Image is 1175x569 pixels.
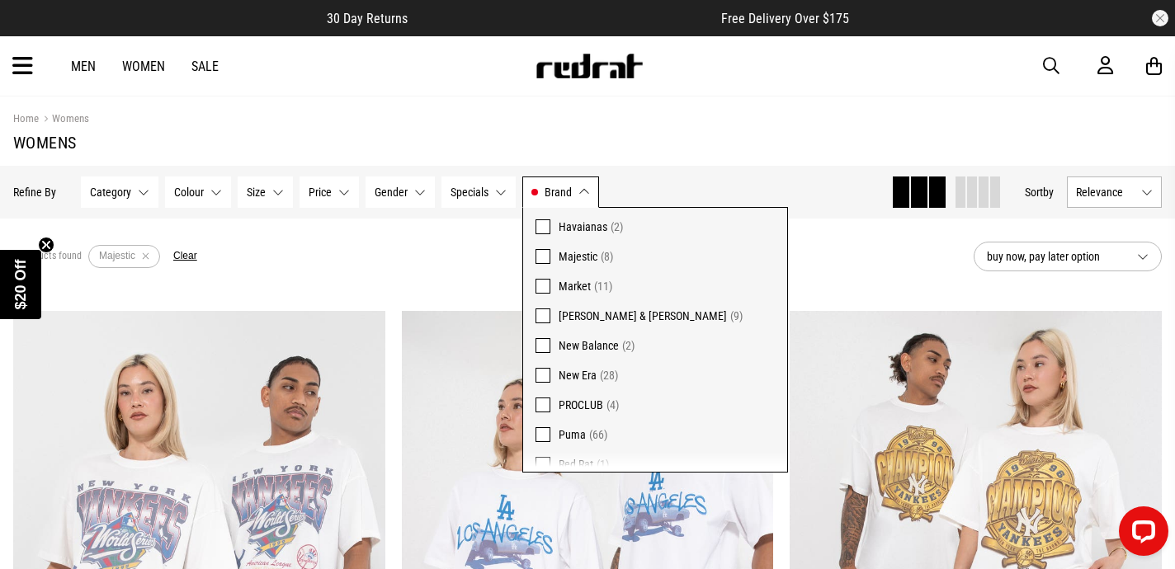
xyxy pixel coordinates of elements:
span: New Balance [559,339,619,352]
button: Relevance [1067,176,1162,208]
button: Remove filter [135,245,156,268]
span: Gender [375,186,408,199]
span: Majestic [99,250,135,261]
iframe: Customer reviews powered by Trustpilot [441,10,688,26]
button: Price [300,176,359,208]
span: Brand [545,186,572,199]
button: Brand [522,176,599,208]
button: Colour [165,176,231,208]
iframe: LiveChat chat widget [1106,500,1175,569]
span: Specials [451,186,488,199]
span: New Era [559,369,597,382]
span: Category [90,186,131,199]
span: PROCLUB [559,398,603,411]
span: (11) [594,280,612,293]
a: Womens [39,112,89,128]
img: Redrat logo [535,54,644,78]
span: (28) [600,369,618,382]
span: 8 products found [13,250,82,263]
span: buy now, pay later option [987,247,1124,266]
button: Sortby [1025,182,1054,202]
span: Size [247,186,266,199]
a: Sale [191,59,219,74]
span: $20 Off [12,259,29,309]
button: Gender [366,176,435,208]
button: Category [81,176,158,208]
button: Specials [441,176,516,208]
span: Market [559,280,591,293]
a: Women [122,59,165,74]
span: (8) [601,250,613,263]
span: Havaianas [559,220,607,233]
span: (4) [606,398,619,411]
button: buy now, pay later option [974,242,1162,271]
button: Clear [173,250,197,263]
span: Price [309,186,332,199]
button: Close teaser [38,237,54,253]
span: [PERSON_NAME] & [PERSON_NAME] [559,309,727,322]
span: (2) [622,339,635,352]
button: Size [238,176,293,208]
span: (2) [611,220,623,233]
div: Brand [522,207,788,473]
span: (1) [597,458,609,471]
span: Free Delivery Over $175 [721,11,849,26]
span: Red Rat [559,458,593,471]
p: Refine By [13,186,56,199]
a: Men [71,59,96,74]
span: Majestic [559,250,597,263]
span: Puma [559,428,586,441]
span: Colour [174,186,204,199]
span: (9) [730,309,743,322]
a: Home [13,112,39,125]
span: by [1043,186,1054,199]
h1: Womens [13,133,1162,153]
span: 30 Day Returns [327,11,408,26]
span: (66) [589,428,607,441]
span: Relevance [1076,186,1135,199]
